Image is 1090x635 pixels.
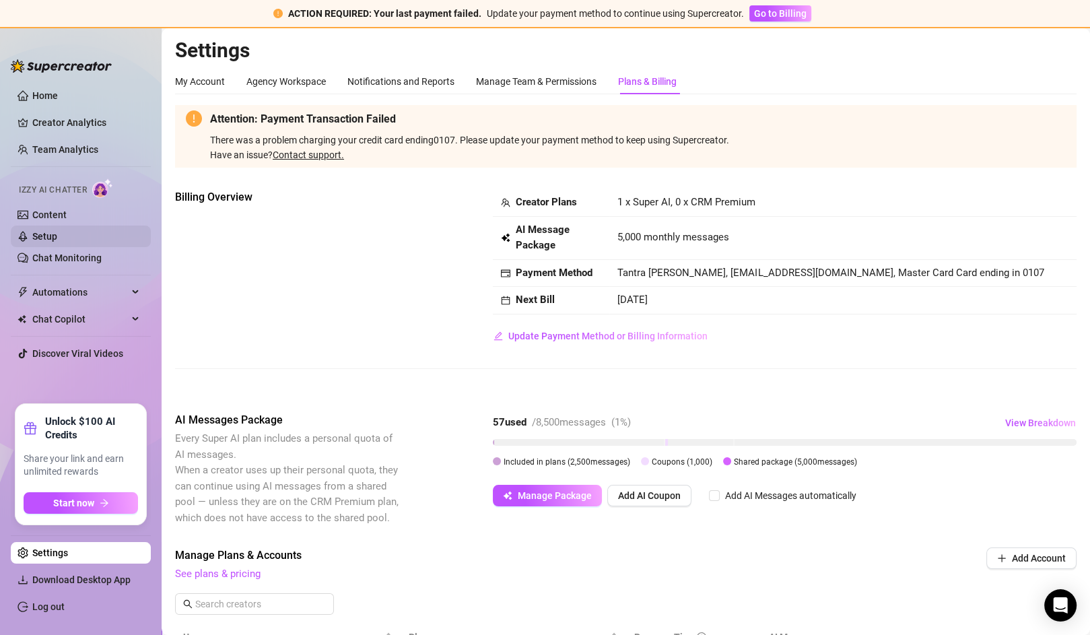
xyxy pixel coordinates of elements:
[273,9,283,18] span: exclamation-circle
[986,547,1077,569] button: Add Account
[175,74,225,89] div: My Account
[501,296,510,305] span: calendar
[11,59,112,73] img: logo-BBDzfeDw.svg
[493,331,503,341] span: edit
[53,498,94,508] span: Start now
[183,599,193,609] span: search
[175,568,261,580] a: See plans & pricing
[32,601,65,612] a: Log out
[618,74,677,89] div: Plans & Billing
[32,90,58,101] a: Home
[195,597,315,611] input: Search creators
[749,8,811,19] a: Go to Billing
[501,198,510,207] span: team
[18,574,28,585] span: download
[210,147,1066,162] div: Have an issue?
[175,189,401,205] span: Billing Overview
[19,184,87,197] span: Izzy AI Chatter
[32,574,131,585] span: Download Desktop App
[476,74,597,89] div: Manage Team & Permissions
[32,348,123,359] a: Discover Viral Videos
[617,294,648,306] span: [DATE]
[516,224,570,252] strong: AI Message Package
[32,281,128,303] span: Automations
[45,415,138,442] strong: Unlock $100 AI Credits
[652,457,712,467] span: Coupons ( 1,000 )
[175,412,401,428] span: AI Messages Package
[493,485,602,506] button: Manage Package
[504,457,630,467] span: Included in plans ( 2,500 messages)
[1044,589,1077,622] div: Open Intercom Messenger
[32,209,67,220] a: Content
[1004,412,1077,434] button: View Breakdown
[175,547,895,564] span: Manage Plans & Accounts
[18,287,28,298] span: thunderbolt
[487,8,744,19] span: Update your payment method to continue using Supercreator.
[175,38,1077,63] h2: Settings
[32,253,102,263] a: Chat Monitoring
[347,74,454,89] div: Notifications and Reports
[186,110,202,127] span: exclamation-circle
[92,178,113,198] img: AI Chatter
[617,230,729,246] span: 5,000 monthly messages
[24,453,138,479] span: Share your link and earn unlimited rewards
[100,498,109,508] span: arrow-right
[18,314,26,324] img: Chat Copilot
[749,5,811,22] button: Go to Billing
[734,457,857,467] span: Shared package ( 5,000 messages)
[611,416,631,428] span: ( 1 %)
[618,490,681,501] span: Add AI Coupon
[516,196,577,208] strong: Creator Plans
[210,112,396,125] strong: Attention: Payment Transaction Failed
[32,308,128,330] span: Chat Copilot
[617,196,755,208] span: 1 x Super AI, 0 x CRM Premium
[24,492,138,514] button: Start nowarrow-right
[493,416,526,428] strong: 57 used
[210,135,1066,162] span: There was a problem charging your credit card ending 0107 . Please update your payment method to ...
[32,144,98,155] a: Team Analytics
[493,325,708,347] button: Update Payment Method or Billing Information
[532,416,606,428] span: / 8,500 messages
[617,267,1044,279] span: Tantra [PERSON_NAME], [EMAIL_ADDRESS][DOMAIN_NAME], Master Card Card ending in 0107
[516,294,555,306] strong: Next Bill
[501,269,510,278] span: credit-card
[246,74,326,89] div: Agency Workspace
[1005,417,1076,428] span: View Breakdown
[754,8,807,19] span: Go to Billing
[24,422,37,435] span: gift
[32,547,68,558] a: Settings
[508,331,708,341] span: Update Payment Method or Billing Information
[518,490,592,501] span: Manage Package
[32,231,57,242] a: Setup
[725,488,856,503] div: Add AI Messages automatically
[288,8,481,19] strong: ACTION REQUIRED: Your last payment failed.
[607,485,691,506] button: Add AI Coupon
[175,432,399,524] span: Every Super AI plan includes a personal quota of AI messages. When a creator uses up their person...
[1012,553,1066,564] span: Add Account
[997,554,1007,563] span: plus
[273,149,344,160] a: Contact support.
[516,267,592,279] strong: Payment Method
[32,112,140,133] a: Creator Analytics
